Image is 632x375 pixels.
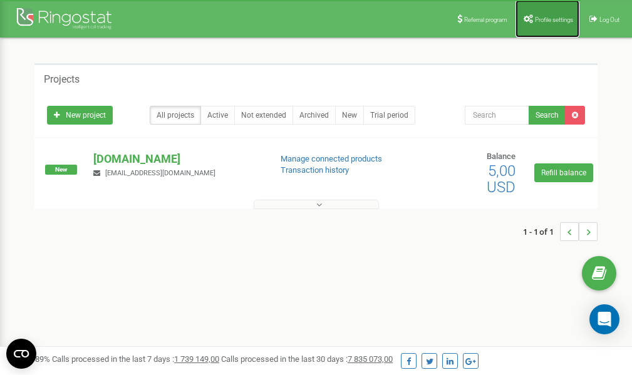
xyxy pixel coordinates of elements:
[464,16,507,23] span: Referral program
[93,151,260,167] p: [DOMAIN_NAME]
[281,154,382,163] a: Manage connected products
[105,169,215,177] span: [EMAIL_ADDRESS][DOMAIN_NAME]
[150,106,201,125] a: All projects
[335,106,364,125] a: New
[523,210,598,254] nav: ...
[348,354,393,364] u: 7 835 073,00
[599,16,619,23] span: Log Out
[535,16,573,23] span: Profile settings
[174,354,219,364] u: 1 739 149,00
[529,106,566,125] button: Search
[281,165,349,175] a: Transaction history
[44,74,80,85] h5: Projects
[52,354,219,364] span: Calls processed in the last 7 days :
[534,163,593,182] a: Refill balance
[221,354,393,364] span: Calls processed in the last 30 days :
[589,304,619,334] div: Open Intercom Messenger
[523,222,560,241] span: 1 - 1 of 1
[6,339,36,369] button: Open CMP widget
[487,152,515,161] span: Balance
[293,106,336,125] a: Archived
[234,106,293,125] a: Not extended
[45,165,77,175] span: New
[200,106,235,125] a: Active
[47,106,113,125] a: New project
[363,106,415,125] a: Trial period
[487,162,515,196] span: 5,00 USD
[465,106,529,125] input: Search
